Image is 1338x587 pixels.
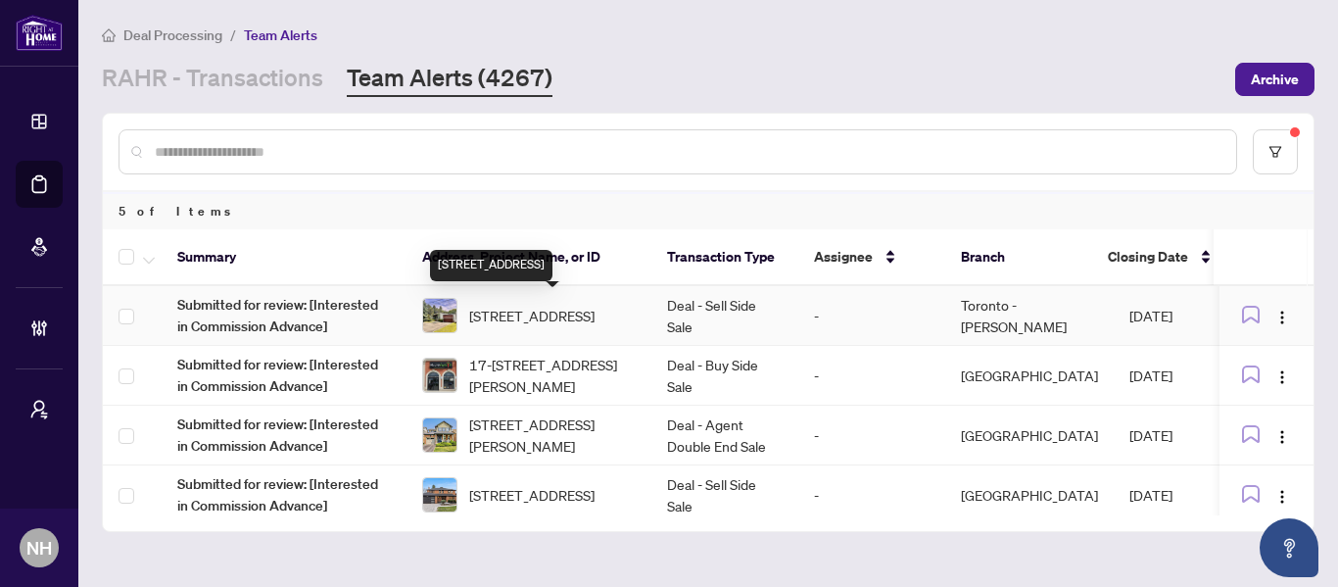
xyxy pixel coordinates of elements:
span: Archive [1251,64,1299,95]
span: 17-[STREET_ADDRESS][PERSON_NAME] [469,354,636,397]
td: [GEOGRAPHIC_DATA] [945,346,1114,406]
span: Team Alerts [244,26,317,44]
span: NH [26,534,52,562]
td: [GEOGRAPHIC_DATA] [945,465,1114,525]
button: Logo [1266,419,1298,451]
td: - [798,346,945,406]
img: thumbnail-img [423,299,456,332]
th: Transaction Type [651,229,798,286]
div: [STREET_ADDRESS] [430,250,552,281]
td: [DATE] [1114,286,1251,346]
img: Logo [1274,310,1290,325]
td: [DATE] [1114,406,1251,465]
td: - [798,465,945,525]
img: thumbnail-img [423,359,456,392]
td: [GEOGRAPHIC_DATA] [945,406,1114,465]
button: Logo [1266,479,1298,511]
th: Branch [945,229,1092,286]
span: Closing Date [1108,246,1188,268]
a: RAHR - Transactions [102,62,323,97]
span: [STREET_ADDRESS] [469,484,595,506]
th: Summary [162,229,406,286]
button: Open asap [1260,518,1318,577]
span: Deal Processing [123,26,222,44]
span: user-switch [29,400,49,419]
span: Submitted for review: [Interested in Commission Advance] [177,294,391,337]
button: filter [1253,129,1298,174]
img: Logo [1274,369,1290,385]
td: Deal - Sell Side Sale [651,465,798,525]
td: - [798,406,945,465]
span: Submitted for review: [Interested in Commission Advance] [177,414,391,457]
td: Toronto - [PERSON_NAME] [945,286,1114,346]
img: Logo [1274,429,1290,445]
img: thumbnail-img [423,478,456,512]
span: Assignee [814,246,873,268]
span: [STREET_ADDRESS][PERSON_NAME] [469,414,636,457]
button: Archive [1235,63,1314,96]
span: [STREET_ADDRESS] [469,305,595,326]
td: - [798,286,945,346]
td: [DATE] [1114,465,1251,525]
span: Submitted for review: [Interested in Commission Advance] [177,354,391,397]
td: Deal - Buy Side Sale [651,346,798,406]
button: Logo [1266,360,1298,391]
img: Logo [1274,489,1290,505]
button: Logo [1266,300,1298,331]
img: thumbnail-img [423,418,456,452]
th: Address, Project Name, or ID [406,229,651,286]
th: Assignee [798,229,945,286]
span: Submitted for review: [Interested in Commission Advance] [177,473,391,516]
div: 5 of Items [103,192,1314,229]
td: [DATE] [1114,346,1251,406]
li: / [230,24,236,46]
span: filter [1268,145,1282,159]
span: home [102,28,116,42]
td: Deal - Sell Side Sale [651,286,798,346]
th: Closing Date [1092,229,1229,286]
img: logo [16,15,63,51]
td: Deal - Agent Double End Sale [651,406,798,465]
a: Team Alerts (4267) [347,62,552,97]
